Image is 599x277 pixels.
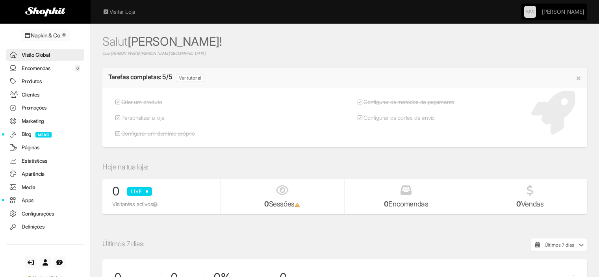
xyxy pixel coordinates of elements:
[108,110,201,126] a: Personalizar a loja
[102,8,135,16] a: Visitar Loja
[6,221,84,232] a: Definições
[6,208,84,219] a: Configurações
[108,94,201,110] a: Criar um produto
[112,200,214,208] div: Visitantes activos
[25,7,65,17] img: Shopkit
[295,203,300,207] i: Com a atualização para o Google Analytics 4, verifica-se um atraso na apresentação dos dados das ...
[351,94,461,110] a: Configurar os métodos de pagamento
[576,74,581,82] button: Close
[6,195,84,206] a: Apps
[6,142,84,153] a: Páginas
[102,163,587,171] h4: Hoje na tua loja:
[6,128,84,140] a: BlogNOVO
[112,184,120,198] span: 0
[127,187,152,196] span: Live
[474,200,586,208] h4: Vendas
[176,74,204,82] a: Ver tutorial
[6,168,84,180] a: Aparência
[108,126,201,141] a: Configurar um domínio próprio
[102,240,145,248] h4: Últimos 7 dias:
[102,35,587,56] h1: [PERSON_NAME]!
[102,51,587,56] span: Quer [PERSON_NAME] [PERSON_NAME][GEOGRAPHIC_DATA].
[6,63,84,74] a: Encomendas0
[54,257,65,268] a: Suporte
[102,34,128,48] span: Salut
[6,89,84,100] a: Clientes
[35,132,52,138] span: NOVO
[25,257,37,268] a: Sair
[20,30,70,41] a: Napkin & Co. ®
[6,76,84,87] a: Produtos
[6,115,84,127] a: Marketing
[226,200,338,208] h4: Sessões
[384,200,389,208] strong: 0
[530,238,587,251] button: Últimos 7 dias
[39,257,51,268] a: Conta
[516,200,521,208] strong: 0
[576,73,581,83] span: ×
[545,242,574,248] span: Últimos 7 dias
[542,4,584,20] a: [PERSON_NAME]
[6,49,84,61] a: Visão Global
[524,6,536,18] a: MW
[350,200,462,208] h4: Encomendas
[153,202,158,207] span: Visitantes nos últimos 30 minutos
[6,155,84,167] a: Estatísticas
[6,182,84,193] a: Media
[6,102,84,113] a: Promoções
[264,200,269,208] strong: 0
[75,65,80,72] span: 0
[351,110,461,126] a: Configurar os portes de envio
[108,74,172,81] h3: Tarefas completas: 5/5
